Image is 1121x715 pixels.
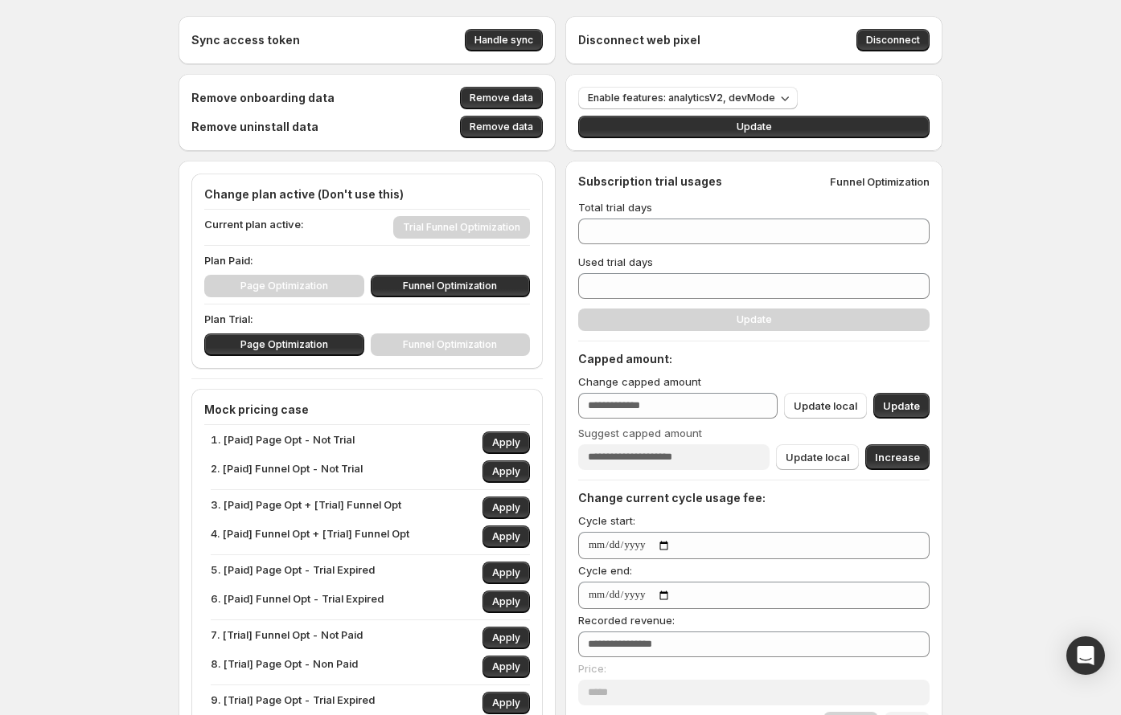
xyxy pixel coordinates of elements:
p: 8. [Trial] Page Opt - Non Paid [211,656,358,678]
p: 7. [Trial] Funnel Opt - Not Paid [211,627,363,649]
span: Price: [578,662,606,675]
span: Apply [492,631,520,644]
div: Open Intercom Messenger [1066,636,1105,675]
button: Apply [482,692,530,714]
button: Apply [482,656,530,678]
button: Update local [784,393,867,419]
button: Handle sync [465,29,543,51]
button: Enable features: analyticsV2, devMode [578,87,798,109]
span: Apply [492,530,520,543]
span: Handle sync [474,34,533,47]
span: Total trial days [578,201,652,214]
button: Apply [482,431,530,454]
p: Plan Paid: [204,252,530,268]
span: Remove data [470,121,533,133]
span: Enable features: analyticsV2, devMode [588,92,775,104]
h4: Capped amount: [578,351,930,367]
h4: Disconnect web pixel [578,32,700,48]
span: Update local [794,398,857,414]
span: Funnel Optimization [403,280,497,292]
span: Update [737,121,772,133]
span: Suggest capped amount [578,427,702,439]
p: 4. [Paid] Funnel Opt + [Trial] Funnel Opt [211,525,409,548]
span: Used trial days [578,255,653,268]
button: Apply [482,496,530,519]
button: Remove data [460,87,543,109]
button: Apply [482,562,530,584]
button: Apply [482,627,530,649]
span: Remove data [470,92,533,104]
h4: Sync access token [191,32,300,48]
span: Cycle start: [578,514,635,527]
p: Current plan active: [204,216,304,239]
button: Update [578,116,930,138]
p: 1. [Paid] Page Opt - Not Trial [211,431,355,454]
span: Apply [492,436,520,449]
button: Apply [482,460,530,483]
span: Cycle end: [578,564,632,577]
p: 5. [Paid] Page Opt - Trial Expired [211,562,375,584]
span: Change capped amount [578,375,701,388]
button: Apply [482,525,530,548]
button: Update local [776,444,859,470]
h4: Change current cycle usage fee: [578,490,930,506]
button: Funnel Optimization [371,275,531,297]
span: Increase [875,449,920,465]
span: Update local [786,449,849,465]
p: Plan Trial: [204,311,530,327]
p: Funnel Optimization [830,174,930,190]
button: Increase [865,444,930,470]
p: 2. [Paid] Funnel Opt - Not Trial [211,460,363,483]
span: Apply [492,465,520,478]
button: Page Optimization [204,333,364,356]
button: Update [873,393,930,419]
button: Apply [482,590,530,613]
span: Page Optimization [240,338,328,351]
span: Apply [492,595,520,608]
h4: Subscription trial usages [578,174,722,190]
span: Apply [492,501,520,514]
h4: Remove onboarding data [191,90,335,106]
p: 9. [Trial] Page Opt - Trial Expired [211,692,375,714]
span: Update [883,398,920,414]
h4: Mock pricing case [204,402,530,418]
button: Remove data [460,116,543,138]
button: Disconnect [856,29,930,51]
span: Recorded revenue: [578,614,675,627]
p: 3. [Paid] Page Opt + [Trial] Funnel Opt [211,496,401,519]
span: Apply [492,566,520,579]
span: Disconnect [866,34,920,47]
span: Apply [492,660,520,673]
h4: Change plan active (Don't use this) [204,186,530,202]
p: 6. [Paid] Funnel Opt - Trial Expired [211,590,384,613]
h4: Remove uninstall data [191,119,318,135]
span: Apply [492,697,520,709]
